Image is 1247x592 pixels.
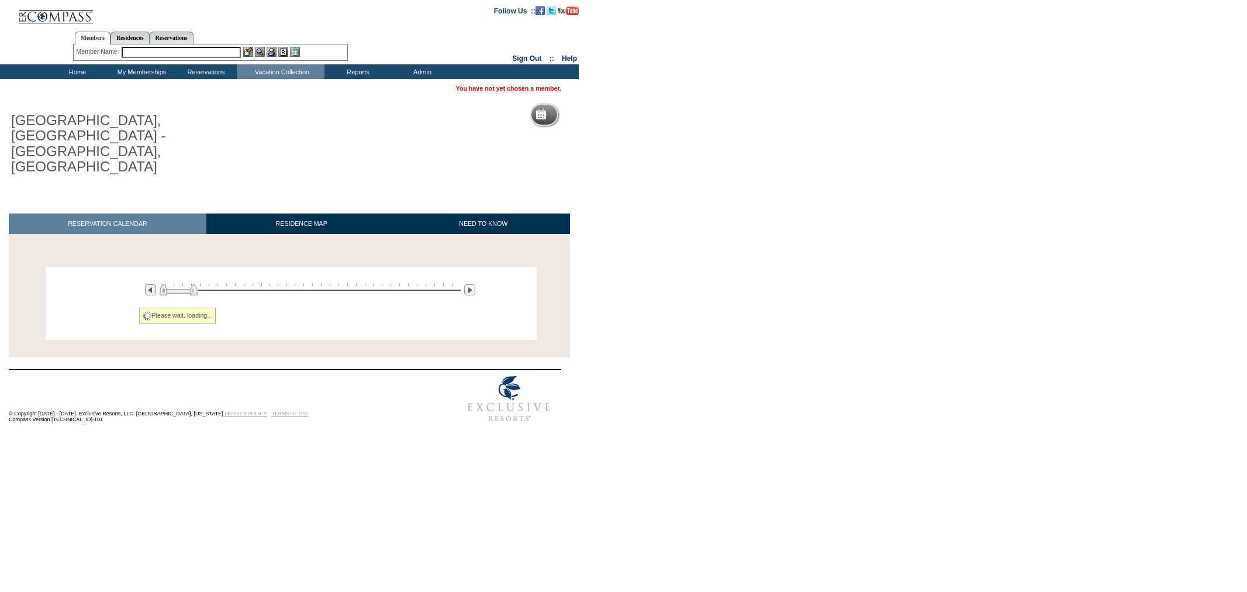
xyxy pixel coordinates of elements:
img: spinner2.gif [143,311,152,321]
img: Reservations [278,47,288,57]
td: Admin [389,64,453,79]
a: Subscribe to our YouTube Channel [558,6,579,13]
a: Help [562,54,577,63]
a: Residences [110,32,150,44]
img: Subscribe to our YouTube Channel [558,6,579,15]
img: Previous [145,284,156,295]
div: Please wait, loading... [139,308,216,324]
td: © Copyright [DATE] - [DATE]. Exclusive Resorts, LLC. [GEOGRAPHIC_DATA], [US_STATE]. Compass Versi... [9,370,418,428]
img: b_calculator.gif [290,47,300,57]
a: Become our fan on Facebook [536,6,545,13]
td: Home [44,64,108,79]
img: View [255,47,265,57]
img: Follow us on Twitter [547,6,556,15]
img: Exclusive Resorts [457,370,561,428]
a: Sign Out [512,54,541,63]
h1: [GEOGRAPHIC_DATA], [GEOGRAPHIC_DATA] - [GEOGRAPHIC_DATA], [GEOGRAPHIC_DATA] [9,111,271,177]
img: Impersonate [267,47,277,57]
td: My Memberships [108,64,172,79]
a: TERMS OF USE [272,411,309,417]
a: RESIDENCE MAP [206,214,397,234]
a: Follow us on Twitter [547,6,556,13]
a: Members [75,32,110,44]
td: Reservations [172,64,237,79]
td: Follow Us :: [494,6,536,15]
a: RESERVATION CALENDAR [9,214,206,234]
img: b_edit.gif [243,47,253,57]
a: NEED TO KNOW [396,214,570,234]
div: Member Name: [76,47,121,57]
img: Become our fan on Facebook [536,6,545,15]
td: Reports [324,64,389,79]
img: Next [464,284,475,295]
h5: Reservation Calendar [551,111,640,119]
a: PRIVACY POLICY [224,411,267,417]
span: :: [550,54,554,63]
td: Vacation Collection [237,64,324,79]
span: You have not yet chosen a member. [456,85,561,92]
a: Reservations [150,32,194,44]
